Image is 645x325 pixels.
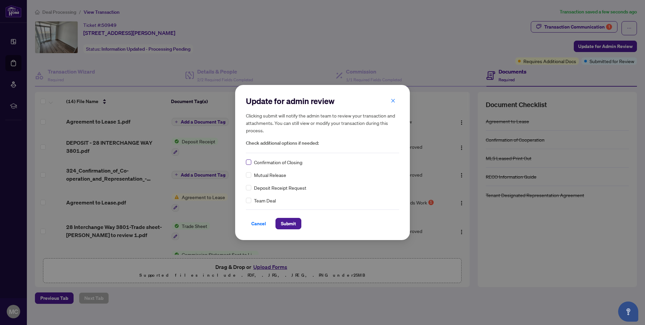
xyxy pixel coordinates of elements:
span: Team Deal [254,197,276,204]
span: Cancel [251,218,266,229]
h5: Clicking submit will notify the admin team to review your transaction and attachments. You can st... [246,112,399,134]
span: Deposit Receipt Request [254,184,306,191]
button: Open asap [618,301,638,322]
span: Submit [281,218,296,229]
button: Submit [275,218,301,229]
h2: Update for admin review [246,96,399,106]
span: close [391,98,395,103]
button: Cancel [246,218,271,229]
span: Mutual Release [254,171,286,179]
span: Check additional options if needed: [246,139,399,147]
span: Confirmation of Closing [254,158,302,166]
